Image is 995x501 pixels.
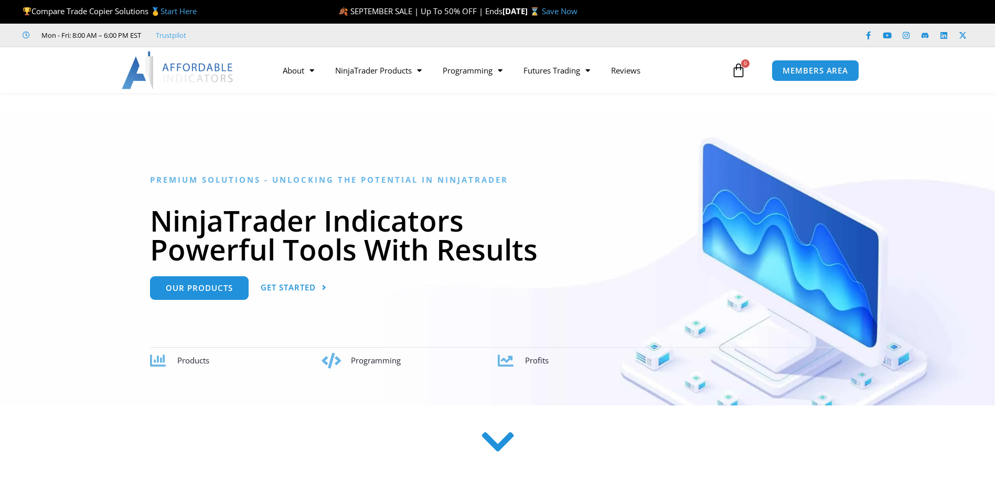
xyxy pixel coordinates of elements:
[156,29,186,41] a: Trustpilot
[772,60,859,81] a: MEMBERS AREA
[261,284,316,291] span: Get Started
[261,276,327,300] a: Get Started
[502,6,542,16] strong: [DATE] ⌛
[783,67,848,75] span: MEMBERS AREA
[338,6,502,16] span: 🍂 SEPTEMBER SALE | Up To 50% OFF | Ends
[177,355,209,366] span: Products
[715,55,762,86] a: 0
[272,58,729,82] nav: Menu
[39,29,141,41] span: Mon - Fri: 8:00 AM – 6:00 PM EST
[161,6,197,16] a: Start Here
[432,58,513,82] a: Programming
[150,276,249,300] a: Our Products
[601,58,651,82] a: Reviews
[351,355,401,366] span: Programming
[741,59,750,68] span: 0
[150,206,845,264] h1: NinjaTrader Indicators Powerful Tools With Results
[122,51,234,89] img: LogoAI | Affordable Indicators – NinjaTrader
[23,7,31,15] img: 🏆
[525,355,549,366] span: Profits
[272,58,325,82] a: About
[23,6,197,16] span: Compare Trade Copier Solutions 🥇
[325,58,432,82] a: NinjaTrader Products
[150,175,845,185] h6: Premium Solutions - Unlocking the Potential in NinjaTrader
[542,6,577,16] a: Save Now
[513,58,601,82] a: Futures Trading
[166,284,233,292] span: Our Products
